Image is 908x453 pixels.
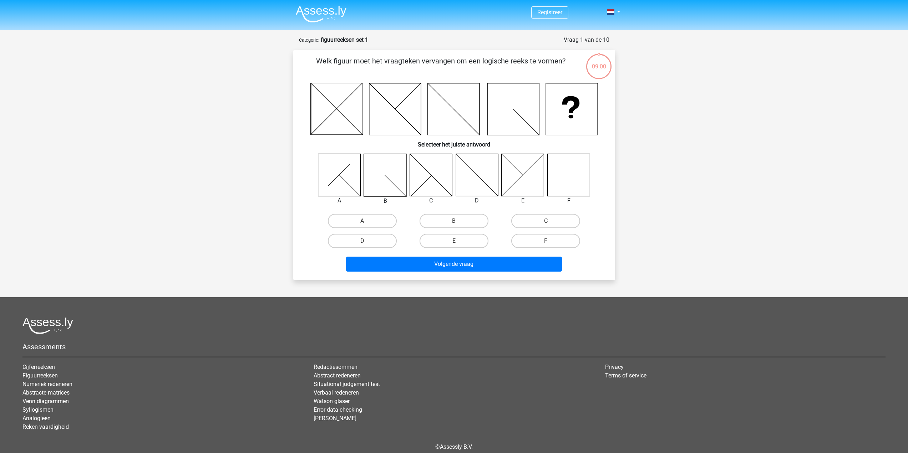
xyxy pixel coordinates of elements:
[542,196,596,205] div: F
[314,364,357,370] a: Redactiesommen
[22,406,54,413] a: Syllogismen
[296,6,346,22] img: Assessly
[328,234,397,248] label: D
[450,196,504,205] div: D
[313,196,366,205] div: A
[321,36,368,43] strong: figuurreeksen set 1
[328,214,397,228] label: A
[314,415,356,422] a: [PERSON_NAME]
[299,37,319,43] small: Categorie:
[537,9,562,16] a: Registreer
[22,317,73,334] img: Assessly logo
[605,372,646,379] a: Terms of service
[314,389,359,396] a: Verbaal redeneren
[314,372,361,379] a: Abstract redeneren
[22,372,58,379] a: Figuurreeksen
[314,406,362,413] a: Error data checking
[305,135,604,148] h6: Selecteer het juiste antwoord
[22,381,72,387] a: Numeriek redeneren
[22,364,55,370] a: Cijferreeksen
[564,36,609,44] div: Vraag 1 van de 10
[605,364,624,370] a: Privacy
[22,415,51,422] a: Analogieen
[314,381,380,387] a: Situational judgement test
[496,196,550,205] div: E
[22,398,69,405] a: Venn diagrammen
[420,214,488,228] label: B
[22,389,70,396] a: Abstracte matrices
[22,423,69,430] a: Reken vaardigheid
[22,343,886,351] h5: Assessments
[305,56,577,77] p: Welk figuur moet het vraagteken vervangen om een logische reeks te vormen?
[511,234,580,248] label: F
[314,398,350,405] a: Watson glaser
[346,257,562,272] button: Volgende vraag
[511,214,580,228] label: C
[440,443,473,450] a: Assessly B.V.
[404,196,458,205] div: C
[585,53,612,71] div: 09:00
[420,234,488,248] label: E
[358,197,412,205] div: B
